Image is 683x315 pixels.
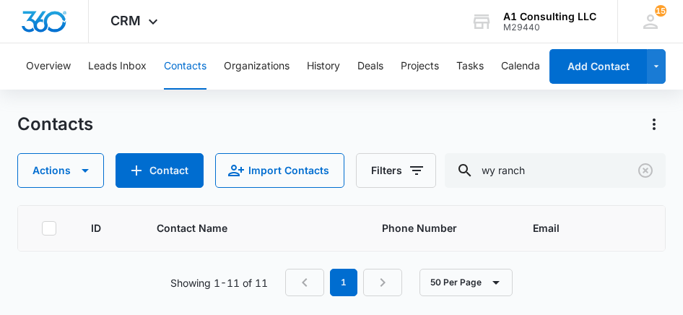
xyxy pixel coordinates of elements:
[501,43,544,90] button: Calendar
[157,220,326,236] span: Contact Name
[170,275,268,290] p: Showing 1-11 of 11
[503,22,596,33] div: account id
[655,5,666,17] div: notifications count
[307,43,340,90] button: History
[285,269,402,296] nav: Pagination
[88,43,147,90] button: Leads Inbox
[110,13,141,28] span: CRM
[634,159,657,182] button: Clear
[26,43,71,90] button: Overview
[330,269,357,296] em: 1
[503,11,596,22] div: account name
[357,43,383,90] button: Deals
[549,49,647,84] button: Add Contact
[655,5,666,17] span: 15
[17,153,104,188] button: Actions
[356,153,436,188] button: Filters
[401,43,439,90] button: Projects
[224,43,290,90] button: Organizations
[445,153,666,188] input: Search Contacts
[382,220,498,236] span: Phone Number
[91,220,101,236] span: ID
[215,153,344,188] button: Import Contacts
[419,269,513,296] button: 50 Per Page
[17,113,93,135] h1: Contacts
[533,220,682,236] span: Email
[116,153,204,188] button: Add Contact
[643,113,666,136] button: Actions
[164,43,206,90] button: Contacts
[456,43,484,90] button: Tasks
